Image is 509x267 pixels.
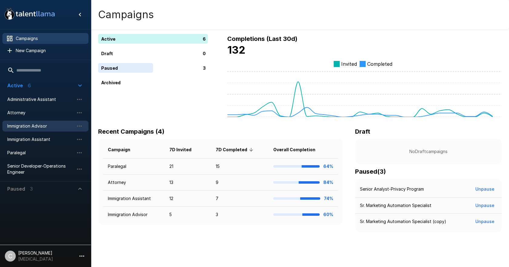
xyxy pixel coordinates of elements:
[273,146,323,153] span: Overall Completion
[473,200,497,211] button: Unpause
[323,180,333,185] b: 84%
[211,191,268,207] td: 7
[211,175,268,191] td: 9
[211,159,268,175] td: 15
[227,35,298,42] b: Completions (Last 30d)
[360,202,431,209] p: Sr. Marketing Automation Specialist
[165,207,211,223] td: 5
[324,196,333,201] b: 74%
[355,168,386,175] b: Paused ( 3 )
[98,8,154,21] h4: Campaigns
[165,159,211,175] td: 21
[169,146,199,153] span: 7D Invited
[103,175,165,191] td: Attorney
[227,44,245,56] b: 132
[165,191,211,207] td: 12
[211,207,268,223] td: 3
[165,175,211,191] td: 13
[203,65,206,71] p: 3
[360,219,446,225] p: Sr. Marketing Automation Specialist (copy)
[355,128,370,135] b: Draft
[365,149,492,155] p: No Draft campaigns
[103,191,165,207] td: Immigration Assistant
[216,146,255,153] span: 7D Completed
[323,212,333,217] b: 60%
[108,146,138,153] span: Campaign
[323,164,333,169] b: 64%
[360,186,424,192] p: Senior Analyst-Privacy Program
[473,184,497,195] button: Unpause
[203,36,206,42] p: 6
[103,207,165,223] td: Immigration Advisor
[103,159,165,175] td: Paralegal
[98,128,165,135] b: Recent Campaigns (4)
[473,216,497,227] button: Unpause
[203,50,206,57] p: 0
